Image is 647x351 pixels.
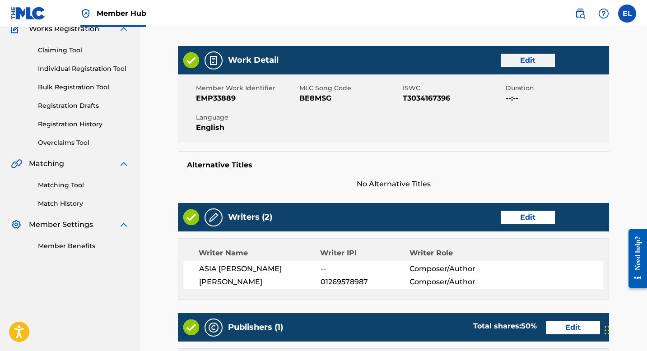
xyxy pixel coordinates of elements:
[321,277,410,287] span: 01269578987
[501,54,555,67] a: Edit
[196,113,297,122] span: Language
[506,83,607,93] span: Duration
[11,7,46,20] img: MLC Logo
[118,219,129,230] img: expand
[38,46,129,55] a: Claiming Tool
[38,120,129,129] a: Registration History
[199,248,320,259] div: Writer Name
[598,8,609,19] img: help
[183,209,199,225] img: Valid
[228,322,283,333] h5: Publishers (1)
[228,55,279,65] h5: Work Detail
[11,219,22,230] img: Member Settings
[196,83,297,93] span: Member Work Identifier
[11,23,23,34] img: Works Registration
[196,93,297,104] span: EMP33889
[29,23,99,34] span: Works Registration
[521,322,537,330] span: 50 %
[80,8,91,19] img: Top Rightsholder
[228,212,272,222] h5: Writers (2)
[546,321,600,334] a: Edit
[320,248,410,259] div: Writer IPI
[38,64,129,74] a: Individual Registration Tool
[118,23,129,34] img: expand
[403,93,504,104] span: T3034167396
[38,101,129,111] a: Registration Drafts
[199,263,321,274] span: ASIA [PERSON_NAME]
[595,5,613,23] div: Help
[187,161,600,170] h5: Alternative Titles
[506,93,607,104] span: --:--
[473,321,537,332] div: Total shares:
[403,83,504,93] span: ISWC
[605,317,610,344] div: Drag
[622,222,647,295] iframe: Resource Center
[208,212,219,223] img: Writers
[29,158,64,169] span: Matching
[29,219,93,230] span: Member Settings
[208,322,219,333] img: Publishers
[410,277,490,287] span: Composer/Author
[299,93,400,104] span: BE8MSG
[38,180,129,190] a: Matching Tool
[618,5,636,23] div: User Menu
[38,199,129,208] a: Match History
[575,8,586,19] img: search
[118,158,129,169] img: expand
[299,83,400,93] span: MLC Song Code
[571,5,589,23] a: Public Search
[183,319,199,335] img: Valid
[208,55,219,66] img: Work Detail
[410,263,490,274] span: Composer/Author
[11,158,22,169] img: Matching
[38,138,129,148] a: Overclaims Tool
[199,277,321,287] span: [PERSON_NAME]
[38,83,129,92] a: Bulk Registration Tool
[501,211,555,224] a: Edit
[321,263,410,274] span: --
[178,179,609,189] span: No Alternative Titles
[183,52,199,68] img: Valid
[38,241,129,251] a: Member Benefits
[410,248,491,259] div: Writer Role
[97,8,146,18] span: Member Hub
[602,308,647,351] iframe: Chat Widget
[196,122,297,133] span: English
